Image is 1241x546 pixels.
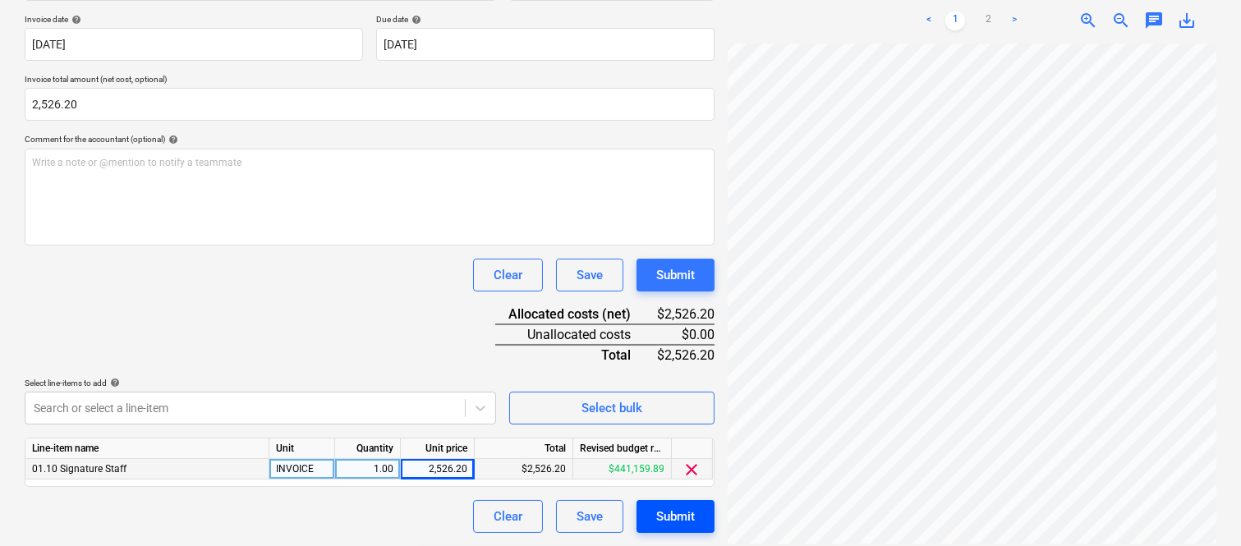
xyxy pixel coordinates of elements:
[657,305,715,324] div: $2,526.20
[25,134,715,145] div: Comment for the accountant (optional)
[269,459,335,479] div: INVOICE
[683,460,702,479] span: clear
[494,506,522,527] div: Clear
[577,264,603,286] div: Save
[269,438,335,459] div: Unit
[637,500,715,533] button: Submit
[335,438,401,459] div: Quantity
[1159,467,1241,546] iframe: Chat Widget
[656,264,695,286] div: Submit
[945,11,965,30] a: Page 1 is your current page
[573,438,672,459] div: Revised budget remaining
[1004,11,1024,30] a: Next page
[407,459,467,479] div: 2,526.20
[376,28,715,61] input: Due date not specified
[342,459,393,479] div: 1.00
[376,14,715,25] div: Due date
[25,88,715,121] input: Invoice total amount (net cost, optional)
[1144,11,1164,30] span: chat
[556,259,623,291] button: Save
[495,345,657,365] div: Total
[25,14,363,25] div: Invoice date
[25,74,715,88] p: Invoice total amount (net cost, optional)
[25,378,496,388] div: Select line-items to add
[475,459,573,479] div: $2,526.20
[68,15,81,25] span: help
[577,506,603,527] div: Save
[1078,11,1098,30] span: zoom_in
[919,11,939,30] a: Previous page
[495,305,657,324] div: Allocated costs (net)
[556,500,623,533] button: Save
[107,378,120,388] span: help
[978,11,998,30] a: Page 2
[1111,11,1131,30] span: zoom_out
[401,438,475,459] div: Unit price
[1177,11,1197,30] span: save_alt
[165,135,178,145] span: help
[408,15,421,25] span: help
[573,459,672,479] div: $441,159.89
[657,324,715,345] div: $0.00
[25,28,363,61] input: Invoice date not specified
[637,259,715,291] button: Submit
[494,264,522,286] div: Clear
[473,259,543,291] button: Clear
[656,506,695,527] div: Submit
[25,438,269,459] div: Line-item name
[657,345,715,365] div: $2,526.20
[475,438,573,459] div: Total
[509,392,715,424] button: Select bulk
[495,324,657,345] div: Unallocated costs
[32,463,126,475] span: 01.10 Signature Staff
[581,397,642,419] div: Select bulk
[473,500,543,533] button: Clear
